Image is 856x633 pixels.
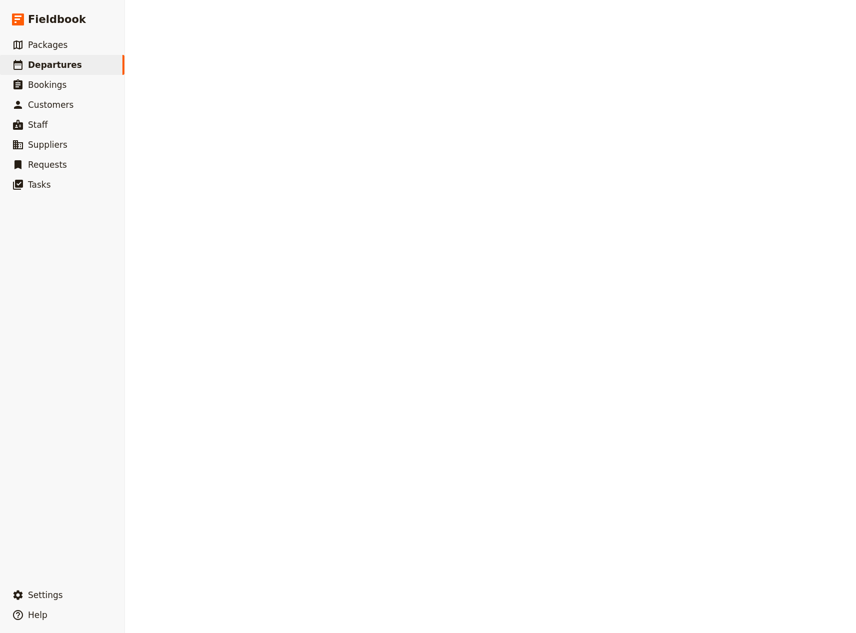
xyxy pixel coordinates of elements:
[28,12,86,27] span: Fieldbook
[28,40,67,50] span: Packages
[28,610,47,620] span: Help
[28,60,82,70] span: Departures
[28,180,51,190] span: Tasks
[28,160,67,170] span: Requests
[28,80,66,90] span: Bookings
[28,590,63,600] span: Settings
[28,120,48,130] span: Staff
[28,140,67,150] span: Suppliers
[28,100,73,110] span: Customers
